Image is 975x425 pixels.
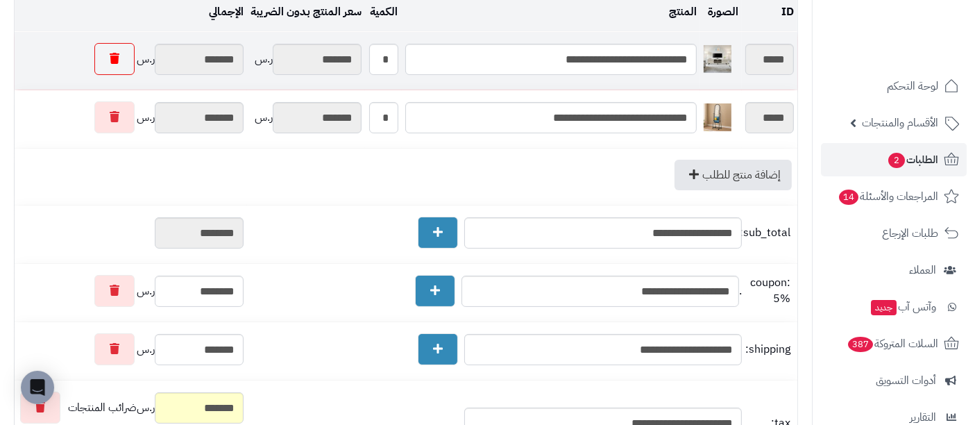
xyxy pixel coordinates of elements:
a: لوحة التحكم [821,69,967,103]
img: 1753188072-1-40x40.jpg [704,103,731,131]
div: ر.س [18,333,244,365]
a: السلات المتروكة387 [821,327,967,360]
a: إضافة منتج للطلب [675,160,792,190]
span: العملاء [909,260,936,280]
span: coupon: 5% [745,275,790,307]
span: أدوات التسويق [876,371,936,390]
div: ر.س [251,44,362,75]
span: السلات المتروكة [847,334,938,353]
div: . [251,275,794,307]
img: 1750491079-220601011444-40x40.jpg [704,45,731,73]
div: ر.س [18,392,244,424]
span: جديد [871,300,897,315]
a: أدوات التسويق [821,364,967,397]
span: 2 [888,153,905,168]
div: Open Intercom Messenger [21,371,54,404]
div: ر.س [18,275,244,307]
span: 14 [839,190,858,205]
a: وآتس آبجديد [821,290,967,324]
span: لوحة التحكم [887,76,938,96]
a: العملاء [821,253,967,287]
div: ر.س [18,43,244,75]
div: ر.س [18,101,244,133]
span: الطلبات [887,150,938,169]
span: sub_total: [745,225,790,241]
span: 387 [848,337,873,352]
span: المراجعات والأسئلة [838,187,938,206]
span: shipping: [745,342,790,358]
a: طلبات الإرجاع [821,217,967,250]
span: طلبات الإرجاع [882,224,938,243]
a: الطلبات2 [821,143,967,176]
div: ر.س [251,102,362,133]
span: ضرائب المنتجات [68,400,137,416]
a: المراجعات والأسئلة14 [821,180,967,213]
span: الأقسام والمنتجات [862,113,938,133]
span: وآتس آب [870,297,936,317]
